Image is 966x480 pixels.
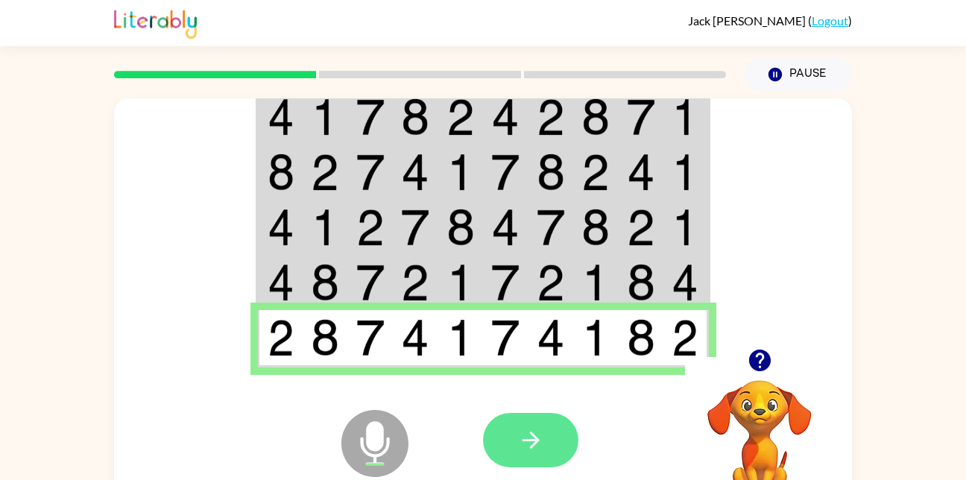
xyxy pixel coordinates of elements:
img: 4 [627,154,655,191]
img: 2 [446,98,475,136]
img: 2 [311,154,339,191]
img: 7 [491,154,520,191]
img: 8 [311,264,339,301]
img: 4 [491,209,520,246]
img: 2 [268,319,294,356]
img: 1 [311,209,339,246]
img: 4 [268,98,294,136]
img: 7 [356,264,385,301]
img: 1 [581,319,610,356]
img: 4 [672,264,698,301]
img: 7 [356,98,385,136]
img: 4 [537,319,565,356]
img: 8 [311,319,339,356]
img: 1 [672,154,698,191]
img: 8 [268,154,294,191]
img: 8 [581,209,610,246]
img: 1 [311,98,339,136]
button: Pause [744,57,852,92]
img: 8 [627,264,655,301]
img: 4 [268,264,294,301]
img: 8 [537,154,565,191]
img: 4 [401,154,429,191]
img: 1 [446,319,475,356]
div: ( ) [688,13,852,28]
img: 7 [537,209,565,246]
img: 7 [356,154,385,191]
img: 8 [627,319,655,356]
img: 7 [627,98,655,136]
span: Jack [PERSON_NAME] [688,13,808,28]
img: 2 [672,319,698,356]
img: 2 [537,264,565,301]
img: 2 [401,264,429,301]
img: 2 [537,98,565,136]
img: 1 [581,264,610,301]
img: 1 [672,98,698,136]
img: 8 [581,98,610,136]
img: 4 [491,98,520,136]
img: 1 [446,154,475,191]
img: 7 [356,319,385,356]
img: 2 [356,209,385,246]
img: 4 [268,209,294,246]
img: 1 [672,209,698,246]
img: 2 [627,209,655,246]
img: 8 [446,209,475,246]
img: 7 [401,209,429,246]
img: 4 [401,319,429,356]
img: Literably [114,6,197,39]
img: 7 [491,319,520,356]
a: Logout [812,13,848,28]
img: 8 [401,98,429,136]
img: 1 [446,264,475,301]
img: 2 [581,154,610,191]
img: 7 [491,264,520,301]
